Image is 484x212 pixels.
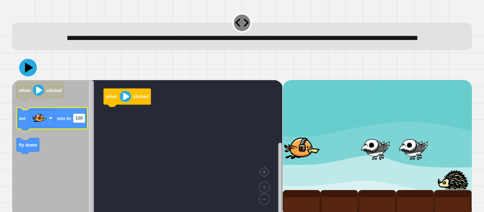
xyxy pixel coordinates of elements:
text: clicked [133,94,148,99]
text: size to [57,116,71,121]
text: fly down [19,142,37,148]
text: set [19,116,26,121]
text: 100 [75,116,83,121]
text: when [18,88,30,93]
text: clicked [46,88,62,93]
text: when [106,94,118,99]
